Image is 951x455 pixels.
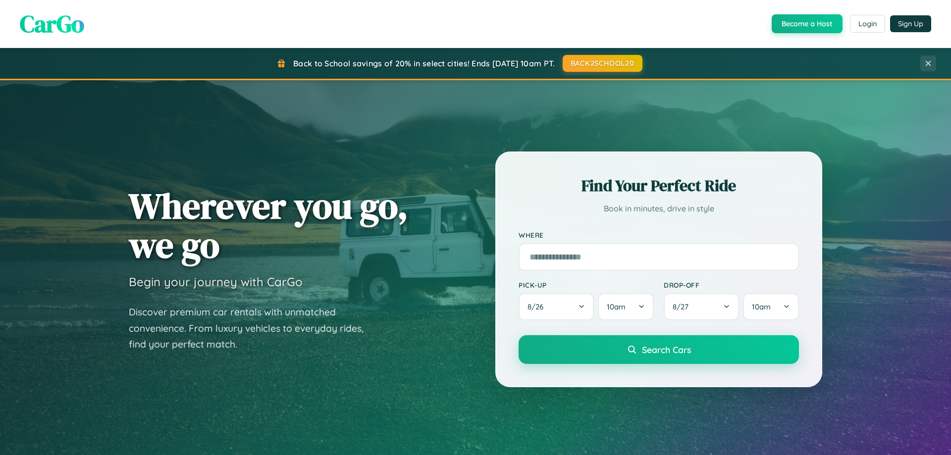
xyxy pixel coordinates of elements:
button: BACK2SCHOOL20 [563,55,642,72]
button: Login [850,15,885,33]
label: Pick-up [519,281,654,289]
span: Search Cars [642,344,691,355]
label: Drop-off [664,281,799,289]
button: 8/26 [519,293,594,320]
button: 10am [598,293,654,320]
span: 10am [607,302,626,311]
button: Search Cars [519,335,799,364]
p: Book in minutes, drive in style [519,202,799,216]
h1: Wherever you go, we go [129,186,408,264]
button: 10am [743,293,799,320]
span: Back to School savings of 20% in select cities! Ends [DATE] 10am PT. [293,58,555,68]
button: 8/27 [664,293,739,320]
button: Sign Up [890,15,931,32]
span: 8 / 27 [673,302,693,311]
h3: Begin your journey with CarGo [129,274,303,289]
span: CarGo [20,7,84,40]
h2: Find Your Perfect Ride [519,175,799,197]
span: 10am [752,302,771,311]
span: 8 / 26 [528,302,548,311]
label: Where [519,231,799,239]
p: Discover premium car rentals with unmatched convenience. From luxury vehicles to everyday rides, ... [129,304,376,353]
button: Become a Host [772,14,843,33]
